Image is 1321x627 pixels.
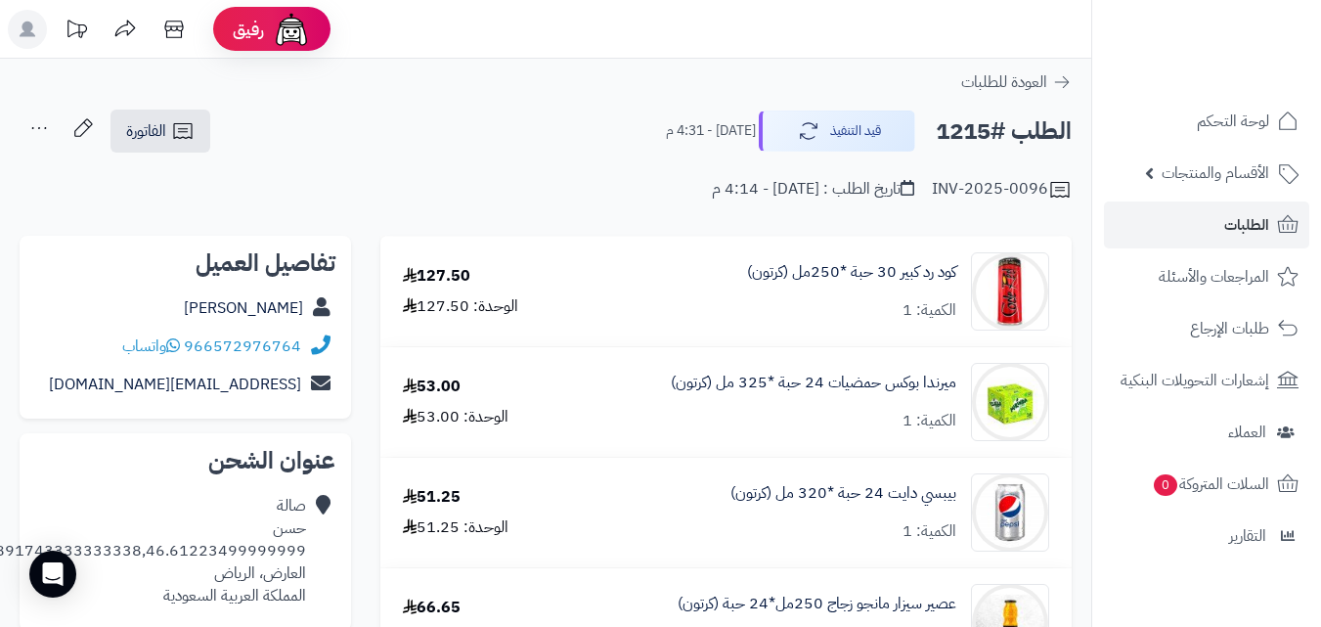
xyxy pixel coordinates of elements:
[1104,98,1309,145] a: لوحة التحكم
[49,373,301,396] a: [EMAIL_ADDRESS][DOMAIN_NAME]
[1104,305,1309,352] a: طلبات الإرجاع
[184,335,301,358] a: 966572976764
[936,112,1072,152] h2: الطلب #1215
[1104,253,1309,300] a: المراجعات والأسئلة
[1104,202,1309,248] a: الطلبات
[747,261,956,284] a: كود رد كبير 30 حبة *250مل (كرتون)
[1121,367,1269,394] span: إشعارات التحويلات البنكية
[403,486,461,509] div: 51.25
[52,10,101,54] a: تحديثات المنصة
[1188,53,1302,94] img: logo-2.png
[712,178,914,201] div: تاريخ الطلب : [DATE] - 4:14 م
[1224,211,1269,239] span: الطلبات
[29,551,76,598] div: Open Intercom Messenger
[1190,315,1269,342] span: طلبات الإرجاع
[1152,470,1269,498] span: السلات المتروكة
[1197,108,1269,135] span: لوحة التحكم
[903,299,956,322] div: الكمية: 1
[403,516,508,539] div: الوحدة: 51.25
[403,597,461,619] div: 66.65
[1104,513,1309,560] a: التقارير
[233,18,264,41] span: رفيق
[35,251,335,275] h2: تفاصيل العميل
[1104,357,1309,404] a: إشعارات التحويلات البنكية
[903,520,956,543] div: الكمية: 1
[35,449,335,472] h2: عنوان الشحن
[1162,159,1269,187] span: الأقسام والمنتجات
[972,363,1048,441] img: 1747569209-83eaaa14-9972-4c0b-8947-81b1c4ef-90x90.jpg
[730,482,956,505] a: بيبسي دايت 24 حبة *320 مل (كرتون)
[1159,263,1269,291] span: المراجعات والأسئلة
[671,372,956,394] a: ميرندا بوكس حمضيات 24 حبة *325 مل (كرتون)
[961,70,1072,94] a: العودة للطلبات
[403,376,461,398] div: 53.00
[1104,409,1309,456] a: العملاء
[932,178,1072,202] div: INV-2025-0096
[961,70,1047,94] span: العودة للطلبات
[272,10,311,49] img: ai-face.png
[110,110,210,153] a: الفاتورة
[678,593,956,615] a: عصير سيزار مانجو زجاج 250مل*24 حبة (كرتون)
[1104,461,1309,508] a: السلات المتروكة0
[1228,419,1266,446] span: العملاء
[972,252,1048,331] img: 1747536125-51jkufB9faL._AC_SL1000-90x90.jpg
[759,111,915,152] button: قيد التنفيذ
[972,473,1048,552] img: 1747593334-qxF5OTEWerP7hB4NEyoyUFLqKCZryJZ6-90x90.jpg
[403,295,518,318] div: الوحدة: 127.50
[126,119,166,143] span: الفاتورة
[184,296,303,320] a: [PERSON_NAME]
[666,121,756,141] small: [DATE] - 4:31 م
[1229,522,1266,550] span: التقارير
[1154,474,1177,496] span: 0
[403,265,470,288] div: 127.50
[903,410,956,432] div: الكمية: 1
[122,335,180,358] a: واتساب
[403,406,508,428] div: الوحدة: 53.00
